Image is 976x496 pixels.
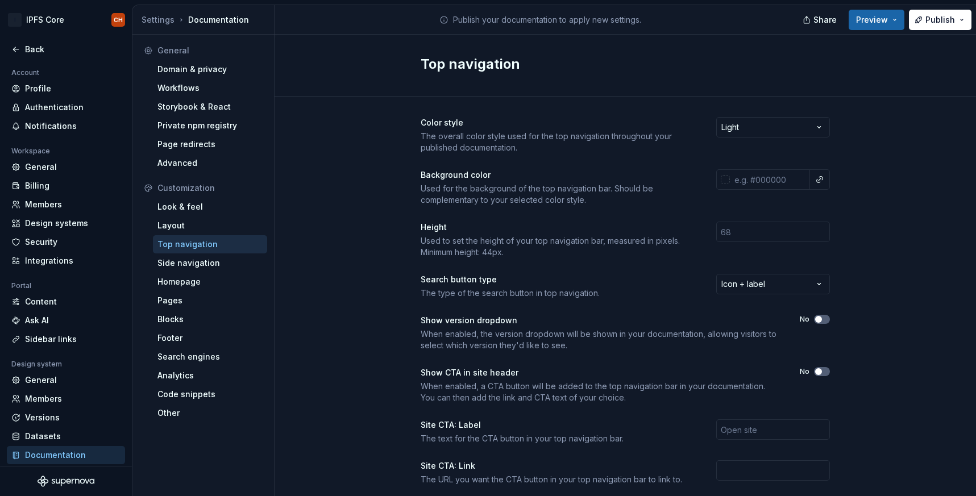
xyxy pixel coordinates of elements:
div: Footer [157,332,263,344]
div: Content [25,296,121,307]
a: Versions [7,409,125,427]
a: Ask AI [7,311,125,330]
div: Profile [25,83,121,94]
div: Customization [157,182,263,194]
div: Ask AI [25,315,121,326]
div: The type of the search button in top navigation. [421,287,696,299]
div: Used for the background of the top navigation bar. Should be complementary to your selected color... [421,183,696,206]
button: Publish [909,10,971,30]
input: 68 [716,222,830,242]
a: Search engines [153,348,267,366]
svg: Supernova Logo [38,476,94,487]
div: Portal [7,279,36,293]
a: Look & feel [153,198,267,216]
div: Documentation [25,449,121,461]
div: General [157,45,263,56]
input: e.g. #000000 [730,169,810,190]
div: Design system [7,357,67,371]
a: Homepage [153,273,267,291]
h2: Top navigation [421,55,816,73]
div: When enabled, a CTA button will be added to the top navigation bar in your documentation. You can... [421,381,779,403]
div: Top navigation [157,239,263,250]
a: General [7,371,125,389]
div: Documentation [142,14,269,26]
a: Back [7,40,125,59]
a: Sidebar links [7,330,125,348]
div: Analytics [157,370,263,381]
div: Private npm registry [157,120,263,131]
a: Datasets [7,427,125,445]
div: IPFS Core [26,14,64,26]
button: Settings [142,14,175,26]
a: Footer [153,329,267,347]
div: Pages [157,295,263,306]
a: Authentication [7,98,125,116]
div: Back [25,44,121,55]
div: Show CTA in site header [421,367,518,378]
button: IIPFS CoreCH [2,7,130,32]
input: Open site [716,419,830,440]
div: Integrations [25,255,121,266]
div: Used to set the height of your top navigation bar, measured in pixels. Minimum height: 44px. [421,235,696,258]
a: Documentation [7,446,125,464]
div: Code snippets [157,389,263,400]
div: Storybook & React [157,101,263,112]
div: Domain & privacy [157,64,263,75]
a: Domain & privacy [153,60,267,78]
div: Search button type [421,274,497,285]
div: Color style [421,117,463,128]
div: Background color [421,169,491,181]
a: Blocks [153,310,267,328]
a: Notifications [7,117,125,135]
div: Advanced [157,157,263,169]
a: Side navigation [153,254,267,272]
a: Top navigation [153,235,267,253]
div: Workflows [157,82,263,94]
div: Members [25,393,121,405]
a: Private npm registry [153,116,267,135]
span: Share [813,14,837,26]
div: Blocks [157,314,263,325]
div: Side navigation [157,257,263,269]
a: Pages [153,291,267,310]
div: Members [25,199,121,210]
a: Page redirects [153,135,267,153]
a: Members [7,390,125,408]
div: Authentication [25,102,121,113]
a: Content [7,293,125,311]
div: Security [25,236,121,248]
div: Design systems [25,218,121,229]
span: Preview [856,14,888,26]
div: Site CTA: Label [421,419,481,431]
p: Publish your documentation to apply new settings. [453,14,641,26]
label: No [800,367,809,376]
div: Search engines [157,351,263,362]
a: Layout [153,216,267,235]
a: Integrations [7,252,125,270]
div: Billing [25,180,121,191]
a: General [7,158,125,176]
div: General [25,161,121,173]
div: Homepage [157,276,263,287]
button: Preview [849,10,904,30]
div: Account [7,66,44,80]
a: Analytics [153,366,267,385]
button: Share [797,10,844,30]
div: Layout [157,220,263,231]
div: I [8,13,22,27]
a: Workflows [153,79,267,97]
div: Site CTA: Link [421,460,475,472]
a: Other [153,404,267,422]
label: No [800,315,809,324]
div: Height [421,222,447,233]
div: Versions [25,412,121,423]
div: Sidebar links [25,334,121,345]
div: When enabled, the version dropdown will be shown in your documentation, allowing visitors to sele... [421,328,779,351]
div: Show version dropdown [421,315,517,326]
a: Advanced [153,154,267,172]
div: CH [114,15,123,24]
a: Profile [7,80,125,98]
a: Code snippets [153,385,267,403]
